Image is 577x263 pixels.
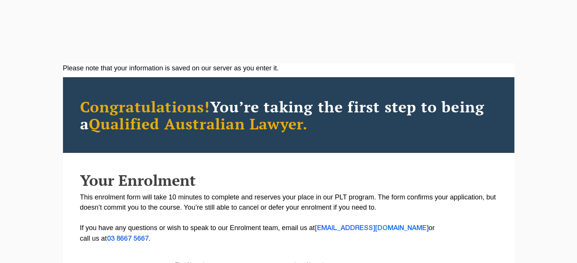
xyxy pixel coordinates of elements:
[80,96,210,117] span: Congratulations!
[107,236,149,242] a: 03 8667 5667
[63,63,514,73] div: Please note that your information is saved on our server as you enter it.
[80,172,497,188] h2: Your Enrolment
[80,98,497,132] h2: You’re taking the first step to being a
[80,192,497,244] p: This enrolment form will take 10 minutes to complete and reserves your place in our PLT program. ...
[89,114,308,134] span: Qualified Australian Lawyer.
[315,225,429,231] a: [EMAIL_ADDRESS][DOMAIN_NAME]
